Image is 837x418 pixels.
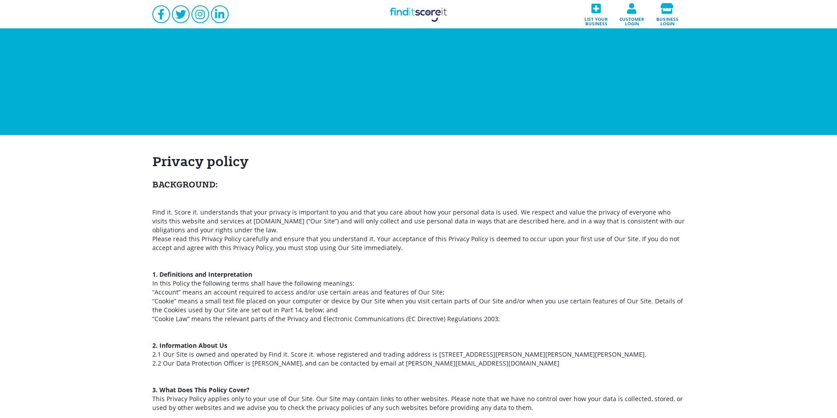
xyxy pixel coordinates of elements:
strong: 2. Information About Us [152,341,227,350]
p: Find it. Score it. understands that your privacy is important to you and that you care about how ... [152,199,685,252]
p: This Privacy Policy applies only to your use of Our Site. Our Site may contain links to other web... [152,377,685,412]
h1: Privacy policy [152,153,685,171]
p: In this Policy the following terms shall have the following meanings: “Account” means an account ... [152,261,685,323]
strong: 3. What Does This Policy Cover? [152,386,250,394]
strong: 1. Definitions and Interpretation [152,270,252,279]
p: 2.1 Our Site is owned and operated by Find it. Score it. whose registered and trading address is ... [152,332,685,368]
h2: BACKGROUND: [152,179,685,190]
span: Business login [652,14,682,26]
a: Business login [650,0,685,28]
a: List your business [579,0,614,28]
span: List your business [581,14,611,26]
span: Customer login [617,14,647,26]
a: Customer login [614,0,650,28]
